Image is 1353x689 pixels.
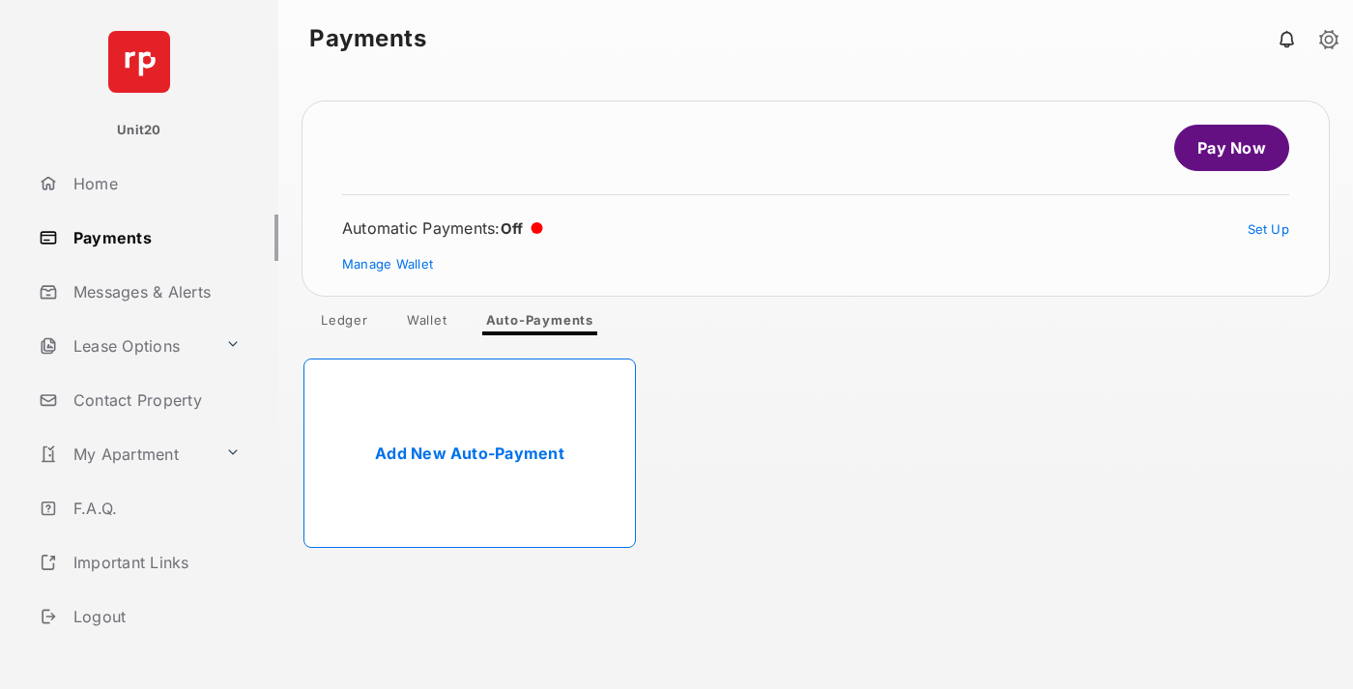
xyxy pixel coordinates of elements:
[31,431,217,477] a: My Apartment
[305,312,384,335] a: Ledger
[31,539,248,586] a: Important Links
[31,485,278,531] a: F.A.Q.
[31,269,278,315] a: Messages & Alerts
[31,593,278,640] a: Logout
[391,312,463,335] a: Wallet
[1248,221,1290,237] a: Set Up
[117,121,161,140] p: Unit20
[31,377,278,423] a: Contact Property
[471,312,609,335] a: Auto-Payments
[31,215,278,261] a: Payments
[303,359,636,548] a: Add New Auto-Payment
[309,27,426,50] strong: Payments
[31,160,278,207] a: Home
[501,219,524,238] span: Off
[31,323,217,369] a: Lease Options
[342,256,433,272] a: Manage Wallet
[108,31,170,93] img: svg+xml;base64,PHN2ZyB4bWxucz0iaHR0cDovL3d3dy53My5vcmcvMjAwMC9zdmciIHdpZHRoPSI2NCIgaGVpZ2h0PSI2NC...
[342,218,543,238] div: Automatic Payments :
